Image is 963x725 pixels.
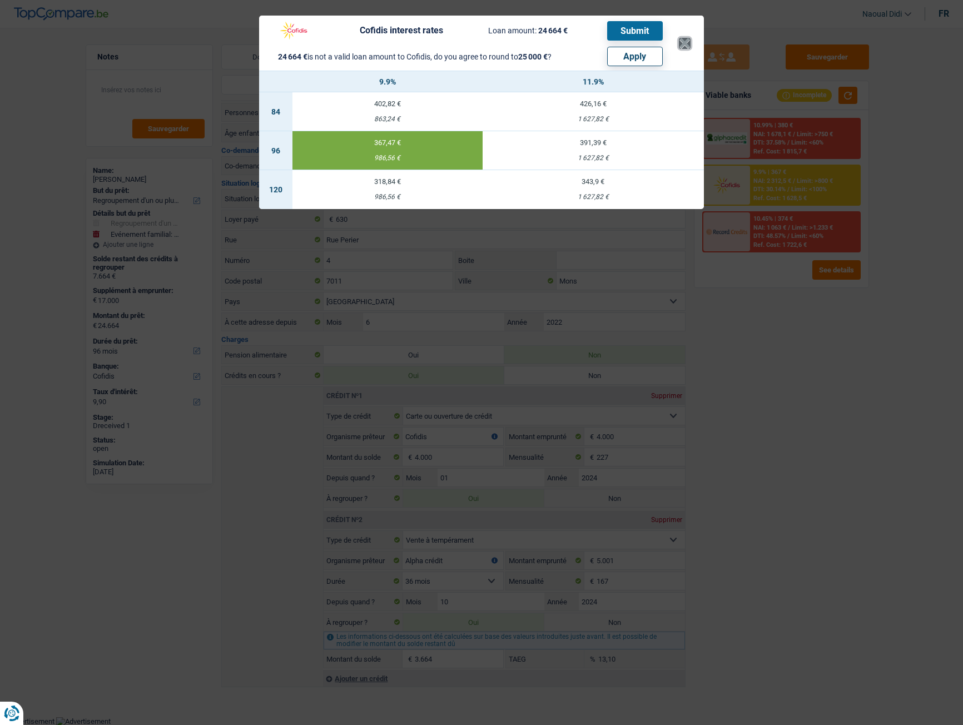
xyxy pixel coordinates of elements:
div: 1 627,82 € [483,155,704,162]
button: Apply [607,47,663,66]
span: Loan amount: [488,26,537,35]
span: 24 664 € [278,52,307,61]
button: × [679,38,691,49]
td: 96 [259,131,292,170]
button: Submit [607,21,663,41]
div: 1 627,82 € [483,116,704,123]
div: 1 627,82 € [483,193,704,201]
td: 120 [259,170,292,209]
div: 986,56 € [292,193,483,201]
div: 402,82 € [292,100,483,107]
div: 863,24 € [292,116,483,123]
span: 24 664 € [538,26,568,35]
div: is not a valid loan amount to Cofidis, do you agree to round to ? [278,53,552,61]
div: Cofidis interest rates [360,26,443,35]
th: 11.9% [483,71,704,92]
div: 391,39 € [483,139,704,146]
div: 986,56 € [292,155,483,162]
span: 25 000 € [518,52,548,61]
td: 84 [259,92,292,131]
div: 318,84 € [292,178,483,185]
th: 9.9% [292,71,483,92]
img: Cofidis [272,20,315,41]
div: 367,47 € [292,139,483,146]
div: 426,16 € [483,100,704,107]
div: 343,9 € [483,178,704,185]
